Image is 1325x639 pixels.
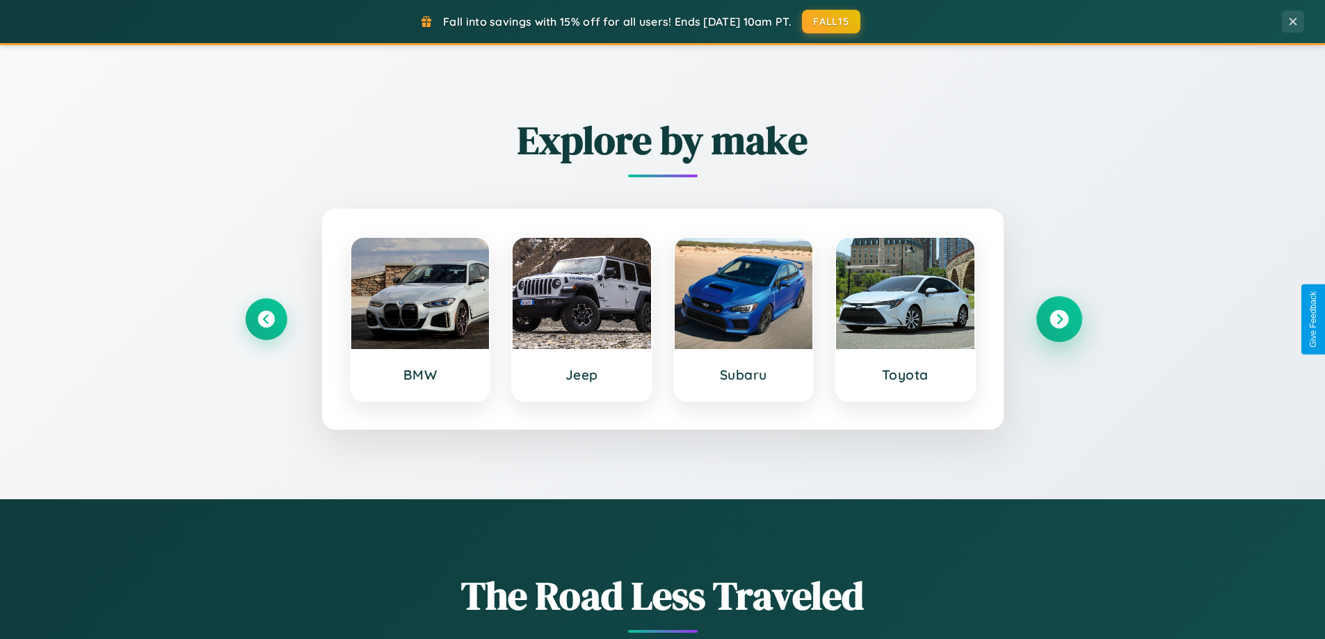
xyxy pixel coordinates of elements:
[850,366,961,383] h3: Toyota
[246,569,1080,622] h1: The Road Less Traveled
[246,113,1080,167] h2: Explore by make
[689,366,799,383] h3: Subaru
[527,366,637,383] h3: Jeep
[1308,291,1318,348] div: Give Feedback
[802,10,860,33] button: FALL15
[443,15,792,29] span: Fall into savings with 15% off for all users! Ends [DATE] 10am PT.
[365,366,476,383] h3: BMW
